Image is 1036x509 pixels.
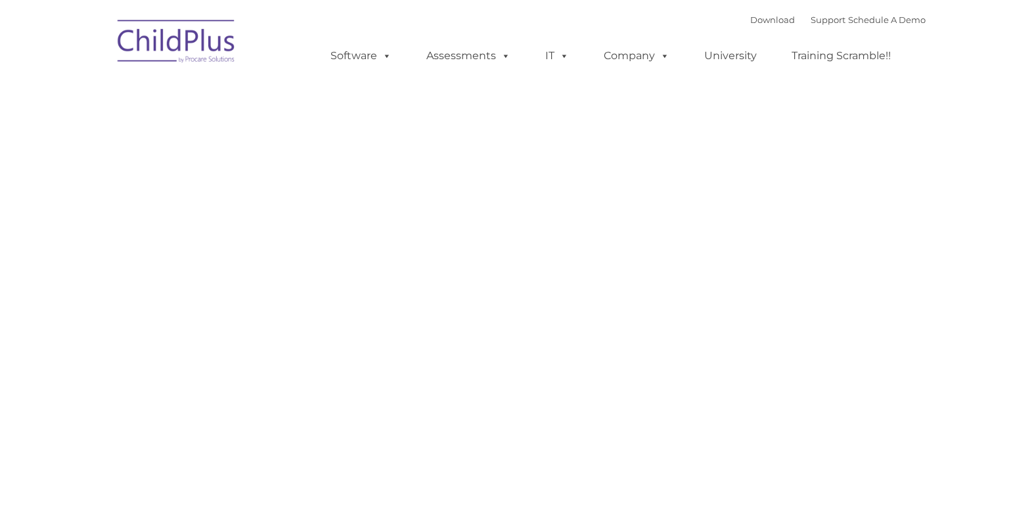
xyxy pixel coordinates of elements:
[750,14,795,25] a: Download
[750,14,926,25] font: |
[532,43,582,69] a: IT
[811,14,845,25] a: Support
[317,43,405,69] a: Software
[778,43,904,69] a: Training Scramble!!
[691,43,770,69] a: University
[413,43,524,69] a: Assessments
[111,11,242,76] img: ChildPlus by Procare Solutions
[848,14,926,25] a: Schedule A Demo
[591,43,683,69] a: Company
